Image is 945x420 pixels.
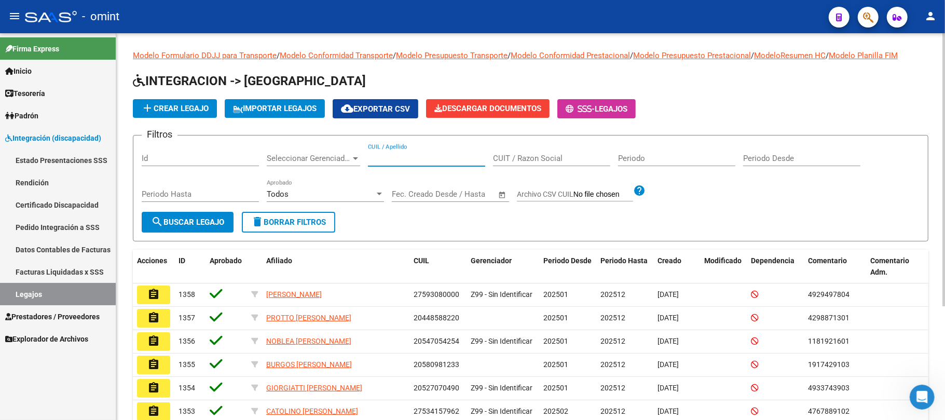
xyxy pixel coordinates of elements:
[267,189,289,199] span: Todos
[341,104,410,114] span: Exportar CSV
[82,5,119,28] span: - omint
[511,51,630,60] a: Modelo Conformidad Prestacional
[653,250,700,284] datatable-header-cell: Creado
[434,104,541,113] span: Descargar Documentos
[179,360,195,369] span: 1355
[174,250,206,284] datatable-header-cell: ID
[633,51,751,60] a: Modelo Presupuesto Prestacional
[543,256,592,265] span: Periodo Desde
[5,43,59,55] span: Firma Express
[539,250,596,284] datatable-header-cell: Periodo Desde
[600,256,648,265] span: Periodo Hasta
[414,407,459,415] span: 27534157962
[467,250,539,284] datatable-header-cell: Gerenciador
[266,337,351,345] span: NOBLEA [PERSON_NAME]
[179,290,195,299] span: 1358
[870,256,909,277] span: Comentario Adm.
[147,405,160,417] mat-icon: assignment
[808,290,850,299] span: 4929497804
[543,290,568,299] span: 202501
[141,102,154,114] mat-icon: add
[225,99,325,118] button: IMPORTAR LEGAJOS
[251,218,326,227] span: Borrar Filtros
[443,189,494,199] input: Fecha fin
[658,256,681,265] span: Creado
[754,51,826,60] a: ModeloResumen HC
[600,360,625,369] span: 202512
[179,407,195,415] span: 1353
[266,290,322,299] span: [PERSON_NAME]
[341,102,353,115] mat-icon: cloud_download
[517,190,573,198] span: Archivo CSV CUIL
[573,190,633,199] input: Archivo CSV CUIL
[266,360,352,369] span: BURGOS [PERSON_NAME]
[147,358,160,371] mat-icon: assignment
[471,256,512,265] span: Gerenciador
[5,333,88,345] span: Explorador de Archivos
[414,314,459,322] span: 20448588220
[280,51,393,60] a: Modelo Conformidad Transporte
[804,250,866,284] datatable-header-cell: Comentario
[658,384,679,392] span: [DATE]
[704,256,742,265] span: Modificado
[600,314,625,322] span: 202512
[658,290,679,299] span: [DATE]
[751,256,795,265] span: Dependencia
[633,184,646,197] mat-icon: help
[414,337,459,345] span: 20547054254
[392,189,434,199] input: Fecha inicio
[426,99,550,118] button: Descargar Documentos
[866,250,928,284] datatable-header-cell: Comentario Adm.
[333,99,418,118] button: Exportar CSV
[658,314,679,322] span: [DATE]
[497,189,509,201] button: Open calendar
[5,65,32,77] span: Inicio
[543,337,568,345] span: 202501
[141,104,209,113] span: Crear Legajo
[808,314,850,322] span: 4298871301
[471,337,532,345] span: Z99 - Sin Identificar
[471,290,532,299] span: Z99 - Sin Identificar
[5,311,100,322] span: Prestadores / Proveedores
[600,384,625,392] span: 202512
[5,110,38,121] span: Padrón
[5,132,101,144] span: Integración (discapacidad)
[414,360,459,369] span: 20580981233
[266,256,292,265] span: Afiliado
[179,314,195,322] span: 1357
[133,250,174,284] datatable-header-cell: Acciones
[396,51,508,60] a: Modelo Presupuesto Transporte
[808,384,850,392] span: 4933743903
[133,99,217,118] button: Crear Legajo
[210,256,242,265] span: Aprobado
[658,337,679,345] span: [DATE]
[414,256,429,265] span: CUIL
[151,215,163,228] mat-icon: search
[600,407,625,415] span: 202512
[543,407,568,415] span: 202502
[414,384,459,392] span: 20527070490
[179,337,195,345] span: 1356
[266,384,362,392] span: GIORGIATTI [PERSON_NAME]
[179,384,195,392] span: 1354
[910,385,935,410] iframe: Intercom live chat
[137,256,167,265] span: Acciones
[147,288,160,301] mat-icon: assignment
[8,10,21,22] mat-icon: menu
[266,407,358,415] span: CATOLINO [PERSON_NAME]
[543,314,568,322] span: 202501
[566,104,595,114] span: -
[808,337,850,345] span: 1181921601
[147,382,160,394] mat-icon: assignment
[543,360,568,369] span: 202501
[5,88,45,99] span: Tesorería
[179,256,185,265] span: ID
[262,250,409,284] datatable-header-cell: Afiliado
[543,384,568,392] span: 202501
[596,250,653,284] datatable-header-cell: Periodo Hasta
[658,360,679,369] span: [DATE]
[747,250,804,284] datatable-header-cell: Dependencia
[133,74,366,88] span: INTEGRACION -> [GEOGRAPHIC_DATA]
[233,104,317,113] span: IMPORTAR LEGAJOS
[924,10,937,22] mat-icon: person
